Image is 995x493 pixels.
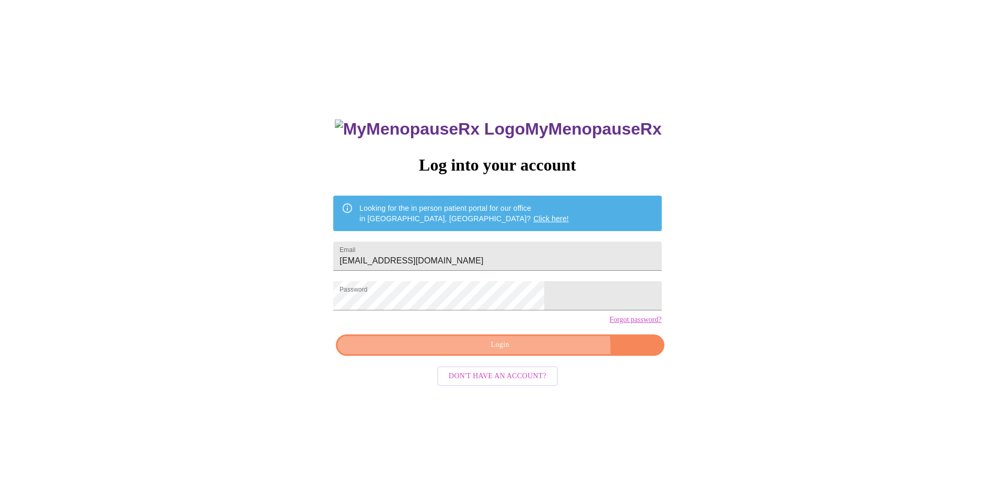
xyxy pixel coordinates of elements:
div: Looking for the in person patient portal for our office in [GEOGRAPHIC_DATA], [GEOGRAPHIC_DATA]? [359,199,569,228]
a: Don't have an account? [435,370,560,379]
h3: MyMenopauseRx [335,119,662,139]
button: Login [336,334,664,356]
h3: Log into your account [333,155,661,175]
a: Click here! [533,214,569,223]
img: MyMenopauseRx Logo [335,119,525,139]
a: Forgot password? [610,316,662,324]
span: Don't have an account? [449,370,546,383]
span: Login [348,339,652,352]
button: Don't have an account? [437,366,558,387]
